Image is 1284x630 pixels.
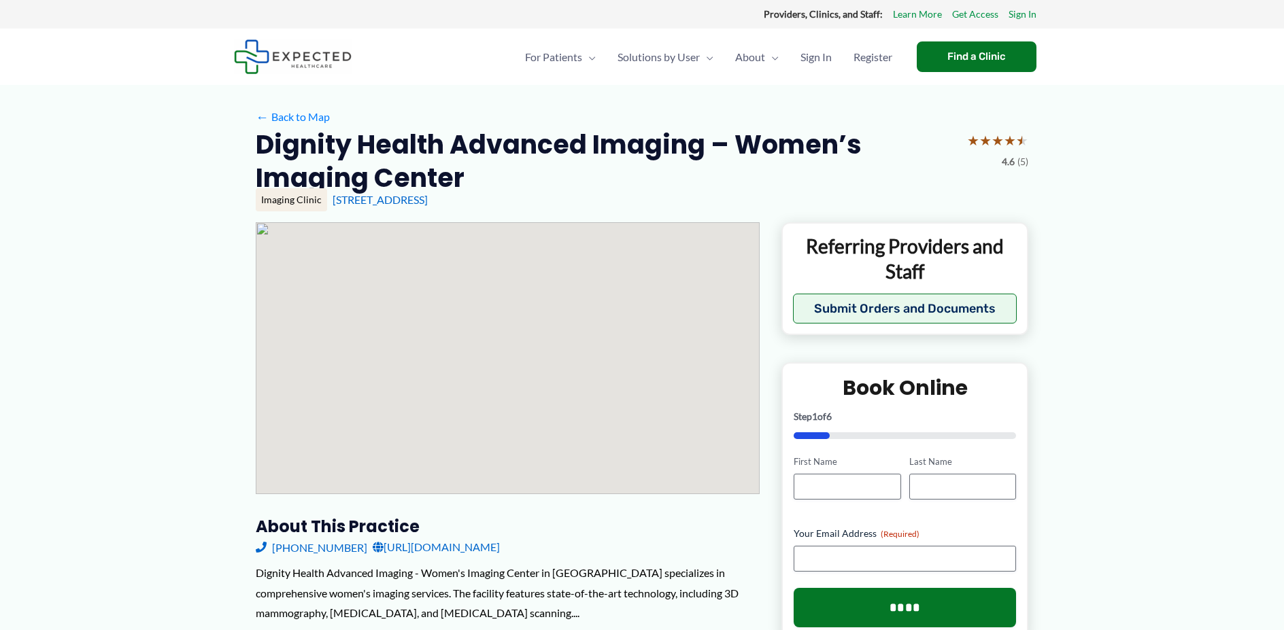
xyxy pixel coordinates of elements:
strong: Providers, Clinics, and Staff: [764,8,883,20]
span: ★ [992,128,1004,153]
a: For PatientsMenu Toggle [514,33,607,81]
a: Learn More [893,5,942,23]
span: 4.6 [1002,153,1015,171]
span: Solutions by User [618,33,700,81]
span: ★ [1004,128,1016,153]
a: Sign In [790,33,843,81]
div: Dignity Health Advanced Imaging - Women's Imaging Center in [GEOGRAPHIC_DATA] specializes in comp... [256,563,760,623]
a: AboutMenu Toggle [724,33,790,81]
a: [URL][DOMAIN_NAME] [373,537,500,557]
nav: Primary Site Navigation [514,33,903,81]
span: ★ [979,128,992,153]
span: For Patients [525,33,582,81]
span: ★ [967,128,979,153]
span: Register [854,33,892,81]
span: Menu Toggle [700,33,713,81]
a: Find a Clinic [917,41,1036,72]
a: [STREET_ADDRESS] [333,193,428,206]
div: Imaging Clinic [256,188,327,211]
span: 1 [812,410,817,422]
img: Expected Healthcare Logo - side, dark font, small [234,39,352,74]
span: (Required) [881,529,919,539]
label: Last Name [909,455,1016,468]
span: Sign In [800,33,832,81]
span: (5) [1017,153,1028,171]
span: ★ [1016,128,1028,153]
h2: Book Online [794,374,1016,401]
a: Solutions by UserMenu Toggle [607,33,724,81]
a: ←Back to Map [256,107,330,127]
label: First Name [794,455,900,468]
a: [PHONE_NUMBER] [256,537,367,557]
p: Referring Providers and Staff [793,234,1017,283]
a: Get Access [952,5,998,23]
span: About [735,33,765,81]
label: Your Email Address [794,527,1016,540]
span: Menu Toggle [582,33,596,81]
span: ← [256,110,269,123]
p: Step of [794,412,1016,421]
button: Submit Orders and Documents [793,294,1017,323]
h3: About this practice [256,516,760,537]
span: 6 [826,410,832,422]
a: Sign In [1009,5,1036,23]
span: Menu Toggle [765,33,779,81]
a: Register [843,33,903,81]
h2: Dignity Health Advanced Imaging – Women’s Imaging Center [256,128,956,195]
